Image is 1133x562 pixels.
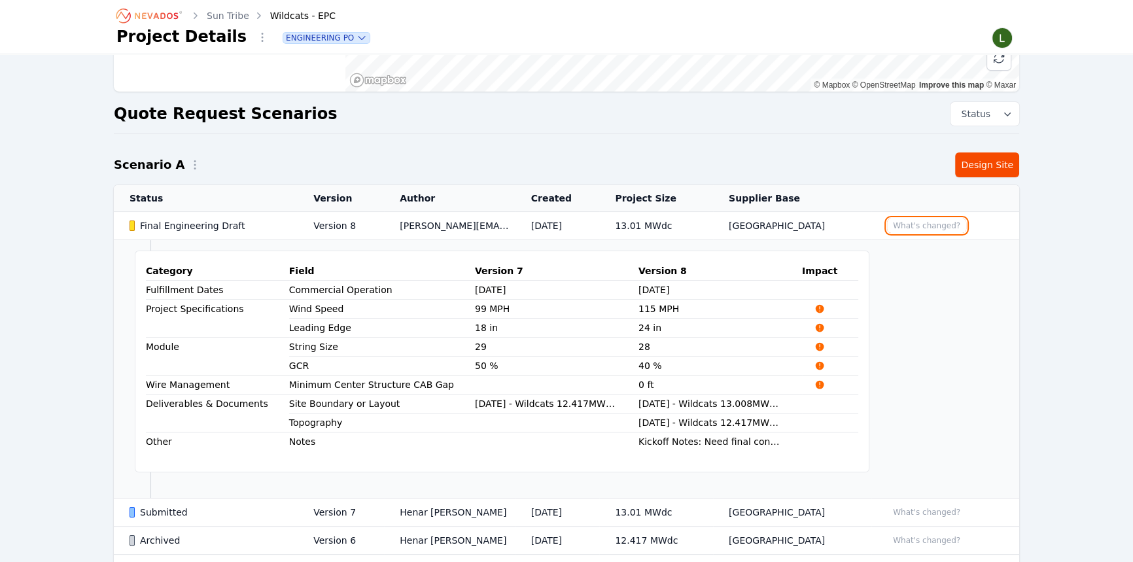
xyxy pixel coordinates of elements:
[283,33,370,43] button: Engineering PO
[130,506,291,519] div: Submitted
[599,527,713,555] td: 12.417 MWdc
[802,379,837,390] span: Impacts Structural Calculations
[114,156,184,174] h2: Scenario A
[475,319,638,338] td: 18 in
[475,262,638,281] th: Version 7
[713,527,871,555] td: [GEOGRAPHIC_DATA]
[638,338,802,357] td: 28
[802,262,858,281] th: Impact
[130,219,291,232] div: Final Engineering Draft
[146,432,289,451] td: Other
[384,212,515,240] td: [PERSON_NAME][EMAIL_ADDRESS][PERSON_NAME][DOMAIN_NAME]
[289,413,475,432] td: Topography
[814,80,850,90] a: Mapbox
[955,152,1019,177] a: Design Site
[475,281,638,300] td: [DATE]
[515,499,600,527] td: [DATE]
[992,27,1013,48] img: Lamar Washington
[116,5,336,26] nav: Breadcrumb
[114,212,1019,240] tr: Final Engineering DraftVersion 8[PERSON_NAME][EMAIL_ADDRESS][PERSON_NAME][DOMAIN_NAME][DATE]13.01...
[599,212,713,240] td: 13.01 MWdc
[252,9,336,22] div: Wildcats - EPC
[146,262,289,281] th: Category
[599,185,713,212] th: Project Size
[114,185,298,212] th: Status
[599,499,713,527] td: 13.01 MWdc
[638,281,802,300] td: [DATE]
[289,376,475,394] td: Minimum Center Structure CAB Gap
[887,219,966,233] button: What's changed?
[713,212,871,240] td: [GEOGRAPHIC_DATA]
[887,505,966,519] button: What's changed?
[638,432,802,451] td: Kickoff Notes: Need final confirmation on: geotech, module datasheet, preliminary skid locations ...
[956,107,990,120] span: Status
[638,300,802,319] td: 115 MPH
[114,499,1019,527] tr: SubmittedVersion 7Henar [PERSON_NAME][DATE]13.01 MWdc[GEOGRAPHIC_DATA]What's changed?
[887,533,966,548] button: What's changed?
[638,376,802,395] td: 0 ft
[298,212,384,240] td: Version 8
[130,534,291,547] div: Archived
[852,80,916,90] a: OpenStreetMap
[298,499,384,527] td: Version 7
[802,360,837,371] span: Impacts Structural Calculations
[289,300,475,318] td: Wind Speed
[289,357,475,375] td: GCR
[802,342,837,352] span: Impacts Structural Calculations
[289,281,475,299] td: Commercial Operation
[475,397,618,410] div: [DATE] - Wildcats 12.417MW SAT - Racking Design.dwg (90.3 MB)
[114,527,1019,555] tr: ArchivedVersion 6Henar [PERSON_NAME][DATE]12.417 MWdc[GEOGRAPHIC_DATA]What's changed?
[207,9,249,22] a: Sun Tribe
[713,185,871,212] th: Supplier Base
[515,527,600,555] td: [DATE]
[289,319,475,337] td: Leading Edge
[802,304,837,314] span: Impacts Structural Calculations
[384,185,515,212] th: Author
[475,357,638,376] td: 50 %
[146,395,289,432] td: Deliverables & Documents
[146,300,289,338] td: Project Specifications
[802,323,837,333] span: Impacts Structural Calculations
[919,80,984,90] a: Improve this map
[384,499,515,527] td: Henar [PERSON_NAME]
[289,338,475,356] td: String Size
[289,395,475,413] td: Site Boundary or Layout
[146,338,289,376] td: Module
[298,527,384,555] td: Version 6
[638,416,781,429] div: [DATE] - Wildcats 12.417MW SAT - Racking Design.dwg (90.3 MB)
[146,376,289,395] td: Wire Management
[515,185,600,212] th: Created
[515,212,600,240] td: [DATE]
[638,397,781,410] div: [DATE] - Wildcats 13.008MW SAT - Racking Design.dwg (83.7 MB)
[289,432,475,451] td: Notes
[475,338,638,357] td: 29
[146,281,289,300] td: Fulfillment Dates
[298,185,384,212] th: Version
[114,103,337,124] h2: Quote Request Scenarios
[713,499,871,527] td: [GEOGRAPHIC_DATA]
[289,262,475,281] th: Field
[638,262,802,281] th: Version 8
[986,80,1016,90] a: Maxar
[384,527,515,555] td: Henar [PERSON_NAME]
[638,319,802,338] td: 24 in
[116,26,247,47] h1: Project Details
[475,300,638,319] td: 99 MPH
[950,102,1019,126] button: Status
[349,73,407,88] a: Mapbox homepage
[638,357,802,376] td: 40 %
